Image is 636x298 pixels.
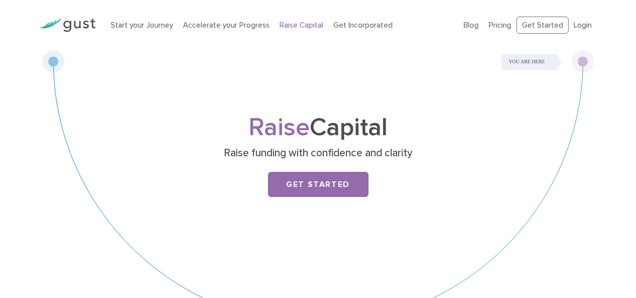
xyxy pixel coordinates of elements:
[489,21,511,30] a: Pricing
[333,21,393,30] a: Get Incorporated
[183,21,269,30] a: Accelerate your Progress
[123,146,513,160] p: Raise funding with confidence and clarity
[464,21,479,30] a: Blog
[280,21,323,30] a: Raise Capital
[574,21,592,30] a: Login
[268,172,369,197] a: Get Started
[516,17,569,34] a: Get Started
[39,19,96,32] img: Gust Logo
[120,116,517,139] h1: Capital
[111,21,173,30] a: Start your Journey
[248,113,310,142] span: Raise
